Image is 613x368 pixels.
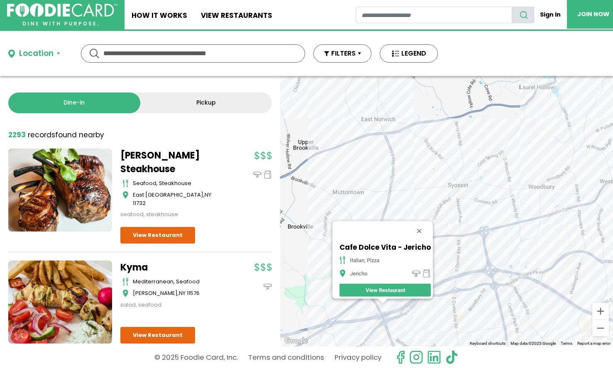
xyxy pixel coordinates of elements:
a: View Restaurant [339,284,431,297]
button: Keyboard shortcuts [470,341,506,346]
div: , [133,191,224,207]
div: mediterranean, seafood [133,278,224,286]
a: Terms [561,341,572,346]
img: map_icon.png [339,269,346,278]
span: [PERSON_NAME] [133,289,178,297]
img: pickup_icon.png [423,269,431,278]
div: seafood, steakhouse [133,179,224,188]
div: Rothmann's Steakhouse [280,76,613,346]
span: records [28,130,55,140]
p: © 2025 Foodie Card, Inc. [154,350,238,365]
img: map_icon.svg [122,289,129,297]
div: Jericho [350,271,367,277]
button: FILTERS [313,44,371,63]
span: NY [205,191,211,199]
a: Kyma [120,261,224,274]
a: Open this area in Google Maps (opens a new window) [282,336,310,346]
img: Google [282,336,310,346]
div: found nearby [8,130,104,141]
img: cutlery_icon.svg [122,278,129,286]
a: Pickup [140,93,272,113]
strong: 2293 [8,130,26,140]
button: search [512,7,534,23]
div: Location [19,48,54,60]
img: cutlery_icon.svg [122,179,129,188]
img: cutlery_icon.png [339,256,346,264]
a: View Restaurant [120,327,195,344]
span: 11576 [187,289,200,297]
span: 11732 [133,199,146,207]
button: Location [8,48,60,60]
img: dinein_icon.png [412,269,420,278]
img: FoodieCard; Eat, Drink, Save, Donate [7,3,117,26]
svg: check us out on facebook [393,350,408,364]
div: italian, pizza [350,257,379,263]
img: dinein_icon.svg [253,171,261,179]
a: Privacy policy [335,350,381,365]
img: tiktok.svg [445,350,459,364]
button: Zoom out [592,320,609,336]
div: , [133,289,224,297]
button: Zoom in [592,303,609,319]
img: linkedin.svg [427,350,441,364]
span: NY [179,289,186,297]
a: Dine-in [8,93,140,113]
img: dinein_icon.svg [264,283,272,291]
a: Terms and conditions [248,350,324,365]
button: Close [409,221,429,241]
div: seafood, steakhouse [120,210,224,219]
a: [PERSON_NAME] Steakhouse [120,149,224,176]
div: salad, seafood [120,301,224,309]
a: View Restaurant [120,227,195,244]
button: LEGEND [380,44,438,63]
h5: Cafe Dolce Vita - Jericho [339,243,431,251]
a: Report a map error [577,341,611,346]
img: pickup_icon.svg [264,171,272,179]
img: map_icon.svg [122,191,129,199]
span: Map data ©2025 Google [510,341,556,346]
span: East [GEOGRAPHIC_DATA] [133,191,203,199]
input: restaurant search [356,7,512,23]
a: Sign In [534,7,567,23]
